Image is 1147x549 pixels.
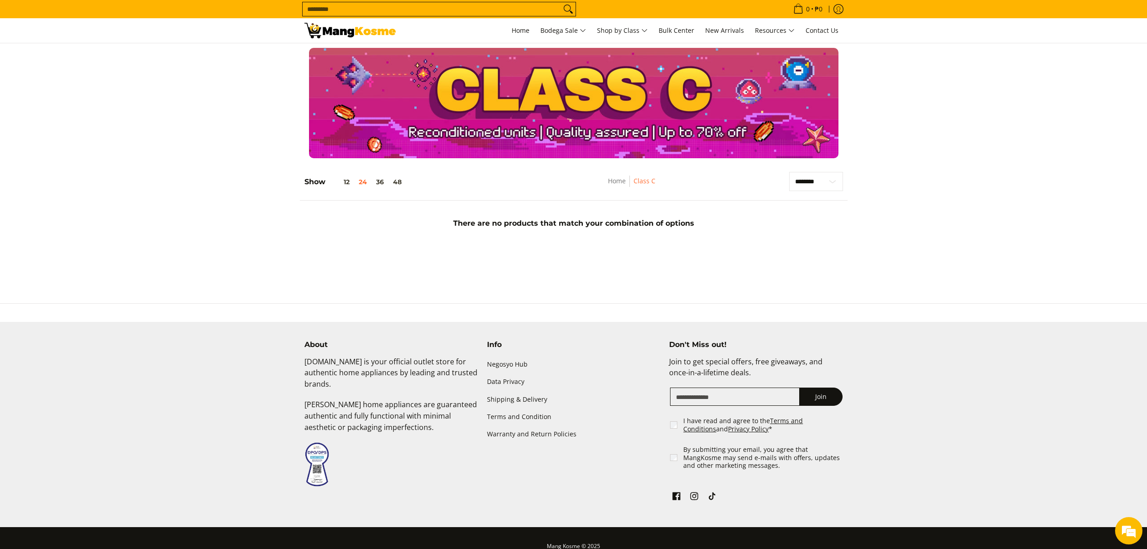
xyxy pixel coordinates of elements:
a: Bulk Center [654,18,699,43]
a: Shipping & Delivery [487,391,660,408]
span: Bulk Center [659,26,694,35]
h4: About [304,340,478,349]
label: I have read and agree to the and * [683,417,843,433]
span: • [791,4,825,14]
a: Class C [634,176,655,185]
a: Contact Us [801,18,843,43]
span: Contact Us [806,26,838,35]
h4: Info [487,340,660,349]
button: 48 [388,178,406,186]
h5: There are no products that match your combination of options [300,219,848,228]
nav: Main Menu [405,18,843,43]
span: Shop by Class [597,25,648,36]
a: Resources [750,18,799,43]
a: See Mang Kosme on Instagram [688,490,701,505]
h5: Show [304,177,406,186]
p: Join to get special offers, free giveaways, and once-in-a-lifetime deals. [669,356,843,388]
a: Data Privacy [487,373,660,391]
button: 12 [325,178,354,186]
span: New Arrivals [705,26,744,35]
span: Home [512,26,529,35]
p: [DOMAIN_NAME] is your official outlet store for authentic home appliances by leading and trusted ... [304,356,478,399]
span: Bodega Sale [540,25,586,36]
a: Terms and Condition [487,408,660,425]
span: ₱0 [813,6,824,12]
img: Data Privacy Seal [304,442,330,487]
button: 24 [354,178,372,186]
a: Terms and Conditions [683,416,803,433]
span: 0 [805,6,811,12]
label: By submitting your email, you agree that MangKosme may send e-mails with offers, updates and othe... [683,445,843,470]
a: Home [507,18,534,43]
a: Home [608,176,626,185]
nav: Breadcrumbs [552,176,712,196]
a: New Arrivals [701,18,749,43]
a: Privacy Policy [728,425,769,433]
span: Resources [755,25,795,36]
button: Search [561,2,576,16]
button: Join [799,388,843,406]
h4: Don't Miss out! [669,340,843,349]
img: Class C Home &amp; Business Appliances: Up to 70% Off l Mang Kosme [304,23,396,38]
a: Negosyo Hub [487,356,660,373]
a: See Mang Kosme on TikTok [706,490,718,505]
button: 36 [372,178,388,186]
a: Shop by Class [592,18,652,43]
a: See Mang Kosme on Facebook [670,490,683,505]
a: Warranty and Return Policies [487,425,660,443]
p: [PERSON_NAME] home appliances are guaranteed authentic and fully functional with minimal aestheti... [304,399,478,442]
a: Bodega Sale [536,18,591,43]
